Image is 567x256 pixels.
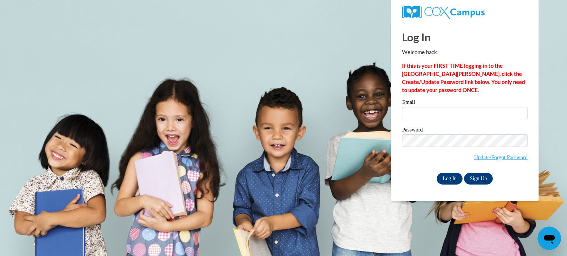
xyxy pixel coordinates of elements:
[474,154,528,160] a: Update/Forgot Password
[464,173,493,185] a: Sign Up
[537,227,561,250] iframe: Button to launch messaging window
[402,127,528,134] label: Password
[437,173,463,185] input: Log In
[402,99,528,107] label: Email
[402,29,528,45] h1: Log In
[402,6,528,19] a: COX Campus
[402,63,525,93] strong: If this is your FIRST TIME logging in to the [GEOGRAPHIC_DATA][PERSON_NAME], click the Create/Upd...
[402,48,528,56] p: Welcome back!
[402,6,485,19] img: COX Campus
